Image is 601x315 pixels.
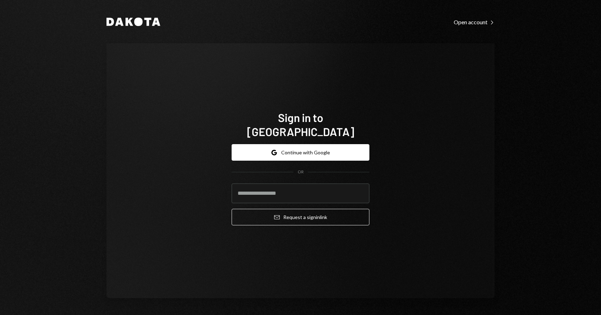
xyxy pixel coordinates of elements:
a: Open account [454,18,495,26]
div: Open account [454,19,495,26]
button: Request a signinlink [232,209,369,225]
div: OR [298,169,304,175]
h1: Sign in to [GEOGRAPHIC_DATA] [232,110,369,139]
button: Continue with Google [232,144,369,161]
